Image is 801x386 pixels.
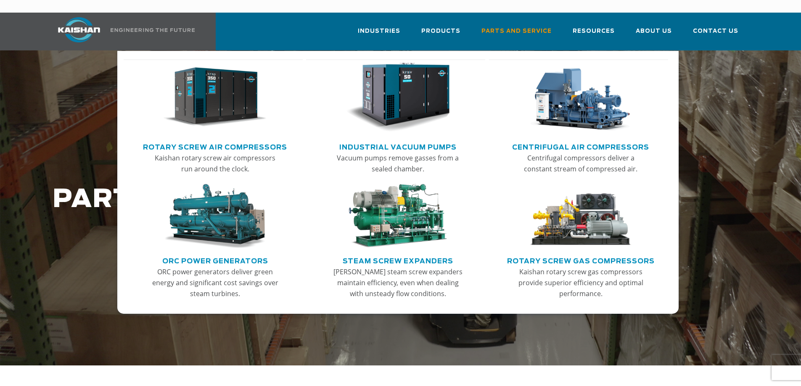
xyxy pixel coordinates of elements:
[150,266,281,299] p: ORC power generators deliver green energy and significant cost savings over steam turbines.
[529,63,632,132] img: thumb-Centrifugal-Air-Compressors
[163,184,267,249] img: thumb-ORC-Power-Generators
[515,266,646,299] p: Kaishan rotary screw gas compressors provide superior efficiency and optimal performance.
[512,140,649,152] a: Centrifugal Air Compressors
[529,184,632,249] img: thumb-Rotary-Screw-Gas-Compressors
[48,13,196,50] a: Kaishan USA
[693,20,738,49] a: Contact Us
[481,20,552,49] a: Parts and Service
[162,254,268,266] a: ORC Power Generators
[636,26,672,36] span: About Us
[636,20,672,49] a: About Us
[111,28,195,32] img: Engineering the future
[573,20,615,49] a: Resources
[507,254,655,266] a: Rotary Screw Gas Compressors
[346,184,449,249] img: thumb-Steam-Screw-Expanders
[358,26,400,36] span: Industries
[48,17,111,42] img: kaishan logo
[421,20,460,49] a: Products
[332,266,463,299] p: [PERSON_NAME] steam screw expanders maintain efficiency, even when dealing with unsteady flow con...
[573,26,615,36] span: Resources
[346,63,449,132] img: thumb-Industrial-Vacuum-Pumps
[358,20,400,49] a: Industries
[343,254,453,266] a: Steam Screw Expanders
[693,26,738,36] span: Contact Us
[515,152,646,174] p: Centrifugal compressors deliver a constant stream of compressed air.
[150,152,281,174] p: Kaishan rotary screw air compressors run around the clock.
[143,140,287,152] a: Rotary Screw Air Compressors
[421,26,460,36] span: Products
[332,152,463,174] p: Vacuum pumps remove gasses from a sealed chamber.
[339,140,457,152] a: Industrial Vacuum Pumps
[481,26,552,36] span: Parts and Service
[163,63,267,132] img: thumb-Rotary-Screw-Air-Compressors
[53,186,631,214] h1: PARTS AND SERVICE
